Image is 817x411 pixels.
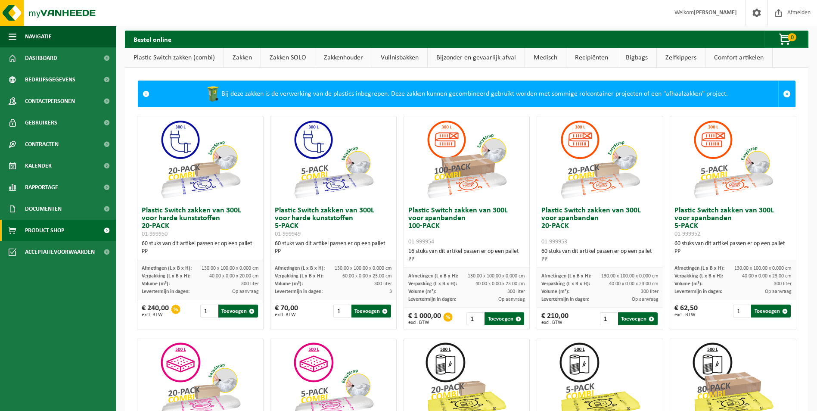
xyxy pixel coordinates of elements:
[25,26,52,47] span: Navigatie
[315,48,372,68] a: Zakkenhouder
[351,305,391,318] button: Toevoegen
[751,305,791,318] button: Toevoegen
[507,289,525,294] span: 300 liter
[609,281,659,286] span: 40.00 x 0.00 x 23.00 cm
[408,239,434,245] span: 01-999954
[275,207,392,238] h3: Plastic Switch zakken van 300L voor harde kunststoffen 5-PACK
[765,289,792,294] span: Op aanvraag
[600,312,617,325] input: 1
[275,274,323,279] span: Verpakking (L x B x H):
[142,240,259,255] div: 60 stuks van dit artikel passen er op een pallet
[25,198,62,220] span: Documenten
[541,289,569,294] span: Volume (m³):
[275,312,298,318] span: excl. BTW
[232,289,259,294] span: Op aanvraag
[674,281,702,286] span: Volume (m³):
[674,305,698,318] div: € 62,50
[408,274,458,279] span: Afmetingen (L x B x H):
[335,266,392,271] span: 130.00 x 100.00 x 0.000 cm
[557,116,643,202] img: 01-999953
[674,231,700,237] span: 01-999952
[423,116,509,202] img: 01-999954
[408,312,441,325] div: € 1 000,00
[25,69,75,90] span: Bedrijfsgegevens
[275,240,392,255] div: 60 stuks van dit artikel passen er op een pallet
[408,281,457,286] span: Verpakking (L x B x H):
[734,266,792,271] span: 130.00 x 100.00 x 0.000 cm
[541,281,590,286] span: Verpakking (L x B x H):
[475,281,525,286] span: 40.00 x 0.00 x 23.00 cm
[641,289,659,294] span: 300 liter
[541,320,568,325] span: excl. BTW
[764,31,808,48] button: 0
[408,255,525,263] div: PP
[25,90,75,112] span: Contactpersonen
[674,289,722,294] span: Levertermijn in dagen:
[204,85,221,103] img: WB-0240-HPE-GN-50.png
[788,33,796,41] span: 0
[142,231,168,237] span: 01-999950
[142,274,190,279] span: Verpakking (L x B x H):
[485,312,524,325] button: Toevoegen
[566,48,617,68] a: Recipiënten
[690,116,776,202] img: 01-999952
[408,297,456,302] span: Levertermijn in dagen:
[25,177,58,198] span: Rapportage
[632,297,659,302] span: Op aanvraag
[733,305,750,318] input: 1
[408,248,525,263] div: 16 stuks van dit artikel passen er op een pallet
[275,248,392,255] div: PP
[541,274,591,279] span: Afmetingen (L x B x H):
[618,312,658,325] button: Toevoegen
[142,248,259,255] div: PP
[333,305,351,318] input: 1
[200,305,217,318] input: 1
[25,241,95,263] span: Acceptatievoorwaarden
[374,281,392,286] span: 300 liter
[218,305,258,318] button: Toevoegen
[468,274,525,279] span: 130.00 x 100.00 x 0.000 cm
[541,312,568,325] div: € 210,00
[408,320,441,325] span: excl. BTW
[674,248,792,255] div: PP
[541,248,659,263] div: 60 stuks van dit artikel passen er op een pallet
[142,207,259,238] h3: Plastic Switch zakken van 300L voor harde kunststoffen 20-PACK
[674,312,698,318] span: excl. BTW
[275,305,298,318] div: € 70,00
[742,274,792,279] span: 40.00 x 0.00 x 23.00 cm
[541,297,589,302] span: Levertermijn in dagen:
[275,266,325,271] span: Afmetingen (L x B x H):
[25,112,57,134] span: Gebruikers
[428,48,525,68] a: Bijzonder en gevaarlijk afval
[541,255,659,263] div: PP
[705,48,772,68] a: Comfort artikelen
[466,312,484,325] input: 1
[154,81,778,107] div: Bij deze zakken is de verwerking van de plastics inbegrepen. Deze zakken kunnen gecombineerd gebr...
[342,274,392,279] span: 60.00 x 0.00 x 23.00 cm
[694,9,737,16] strong: [PERSON_NAME]
[202,266,259,271] span: 130.00 x 100.00 x 0.000 cm
[498,297,525,302] span: Op aanvraag
[408,207,525,246] h3: Plastic Switch zakken van 300L voor spanbanden 100-PACK
[142,312,169,318] span: excl. BTW
[157,116,243,202] img: 01-999950
[142,281,170,286] span: Volume (m³):
[525,48,566,68] a: Medisch
[617,48,656,68] a: Bigbags
[142,266,192,271] span: Afmetingen (L x B x H):
[25,220,64,241] span: Product Shop
[142,305,169,318] div: € 240,00
[601,274,659,279] span: 130.00 x 100.00 x 0.000 cm
[275,231,301,237] span: 01-999949
[142,289,189,294] span: Levertermijn in dagen:
[408,289,436,294] span: Volume (m³):
[774,281,792,286] span: 300 liter
[125,48,224,68] a: Plastic Switch zakken (combi)
[372,48,427,68] a: Vuilnisbakken
[209,274,259,279] span: 40.00 x 0.00 x 20.00 cm
[541,207,659,246] h3: Plastic Switch zakken van 300L voor spanbanden 20-PACK
[25,134,59,155] span: Contracten
[541,239,567,245] span: 01-999953
[674,274,723,279] span: Verpakking (L x B x H):
[125,31,180,47] h2: Bestel online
